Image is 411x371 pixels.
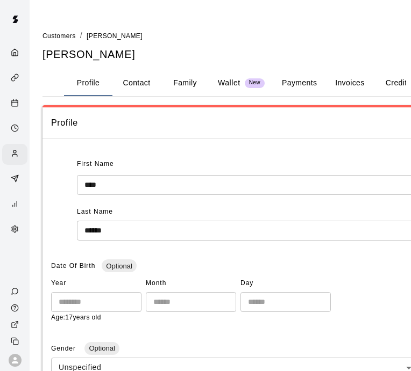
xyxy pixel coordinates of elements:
span: First Name [77,156,114,173]
span: Gender [51,345,78,352]
span: Customers [42,32,76,40]
span: Month [146,275,236,292]
span: Year [51,275,141,292]
a: Contact Us [2,283,30,300]
span: Optional [102,262,136,270]
div: basic tabs example [64,70,406,96]
button: Profile [64,70,112,96]
a: Visit help center [2,300,30,316]
button: Family [161,70,209,96]
img: Swift logo [4,9,26,30]
p: Wallet [218,77,240,89]
span: Age: 17 years old [51,314,101,321]
span: Date Of Birth [51,262,95,270]
span: [PERSON_NAME] [87,32,143,40]
a: Customers [42,31,76,40]
a: View public page [2,316,30,333]
span: New [245,79,265,86]
span: Day [240,275,331,292]
div: Copy public page link [2,333,30,350]
button: Payments [273,70,325,96]
button: Invoices [325,70,374,96]
span: Last Name [77,208,113,215]
li: / [80,30,82,41]
span: Optional [84,344,119,352]
button: Contact [112,70,161,96]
